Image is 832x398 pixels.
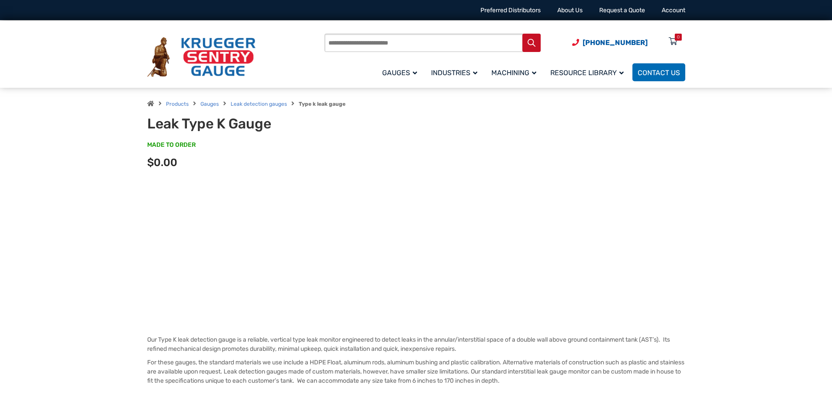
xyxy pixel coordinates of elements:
a: Machining [486,62,545,83]
a: Products [166,101,189,107]
a: Account [662,7,685,14]
span: Industries [431,69,477,77]
span: Resource Library [550,69,624,77]
span: $0.00 [147,156,177,169]
strong: Type k leak gauge [299,101,345,107]
a: Industries [426,62,486,83]
div: 0 [677,34,680,41]
a: Phone Number (920) 434-8860 [572,37,648,48]
span: Machining [491,69,536,77]
a: Contact Us [632,63,685,81]
a: Resource Library [545,62,632,83]
a: Leak detection gauges [231,101,287,107]
h1: Leak Type K Gauge [147,115,362,132]
p: Our Type K leak detection gauge is a reliable, vertical type leak monitor engineered to detect le... [147,335,685,353]
a: About Us [557,7,583,14]
a: Gauges [377,62,426,83]
a: Preferred Distributors [480,7,541,14]
a: Gauges [200,101,219,107]
span: Gauges [382,69,417,77]
a: Request a Quote [599,7,645,14]
span: Contact Us [638,69,680,77]
img: Krueger Sentry Gauge [147,37,255,77]
span: MADE TO ORDER [147,141,196,149]
span: [PHONE_NUMBER] [583,38,648,47]
p: For these gauges, the standard materials we use include a HDPE Float, aluminum rods, aluminum bus... [147,358,685,385]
